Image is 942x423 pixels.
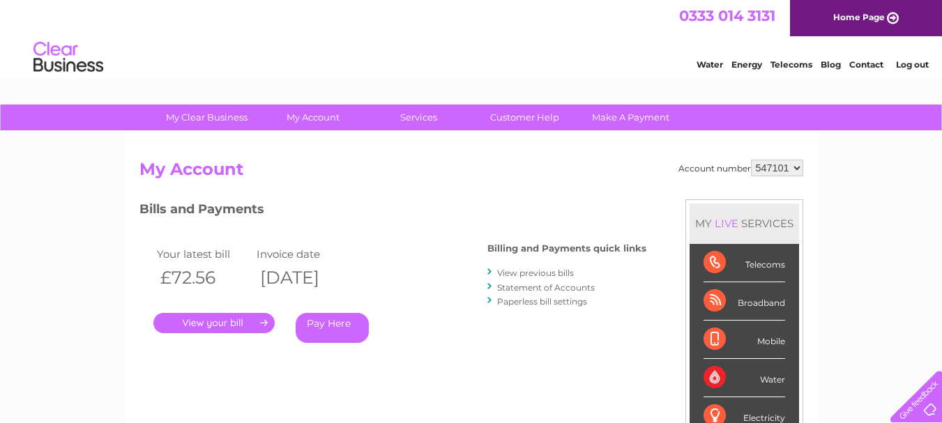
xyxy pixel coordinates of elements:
a: Blog [821,59,841,70]
a: My Account [255,105,370,130]
a: View previous bills [497,268,574,278]
a: Statement of Accounts [497,282,595,293]
a: . [153,313,275,333]
a: Pay Here [296,313,369,343]
a: My Clear Business [149,105,264,130]
a: Customer Help [467,105,582,130]
h3: Bills and Payments [139,199,646,224]
a: Log out [896,59,929,70]
div: Water [704,359,785,397]
h2: My Account [139,160,803,186]
a: Energy [731,59,762,70]
a: Water [697,59,723,70]
div: Mobile [704,321,785,359]
th: £72.56 [153,263,254,292]
div: Clear Business is a trading name of Verastar Limited (registered in [GEOGRAPHIC_DATA] No. 3667643... [142,8,801,68]
div: Telecoms [704,244,785,282]
img: logo.png [33,36,104,79]
h4: Billing and Payments quick links [487,243,646,254]
a: Paperless bill settings [497,296,587,307]
div: Account number [678,160,803,176]
a: Services [361,105,476,130]
td: Your latest bill [153,245,254,263]
a: Contact [849,59,883,70]
div: Broadband [704,282,785,321]
a: Make A Payment [573,105,688,130]
div: LIVE [712,217,741,230]
div: MY SERVICES [690,203,799,243]
a: Telecoms [770,59,812,70]
th: [DATE] [253,263,354,292]
td: Invoice date [253,245,354,263]
a: 0333 014 3131 [679,7,775,24]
